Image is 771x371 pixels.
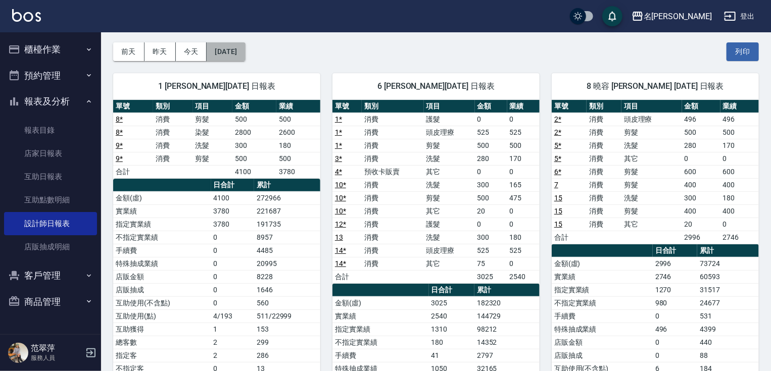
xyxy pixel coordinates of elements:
td: 消費 [362,126,423,139]
td: 消費 [153,126,193,139]
td: 2996 [653,257,697,270]
td: 互助使用(不含點) [113,296,211,309]
th: 金額 [682,100,720,113]
td: 14352 [474,336,540,349]
td: 洗髮 [424,231,475,244]
td: 指定客 [113,349,211,362]
td: 消費 [362,139,423,152]
td: 4/193 [211,309,254,323]
td: 0 [211,270,254,283]
td: 指定實業績 [113,218,211,231]
button: 報表及分析 [4,88,97,115]
td: 剪髮 [621,165,682,178]
td: 金額(虛) [113,191,211,204]
a: 店家日報表 [4,142,97,165]
table: a dense table [552,100,759,244]
td: 其它 [621,218,682,231]
td: 消費 [153,113,193,126]
button: 櫃檯作業 [4,36,97,63]
td: 400 [720,204,759,218]
td: 0 [507,204,540,218]
td: 31517 [697,283,759,296]
td: 消費 [362,244,423,257]
th: 項目 [193,100,233,113]
td: 消費 [362,178,423,191]
td: 400 [682,204,720,218]
td: 消費 [362,152,423,165]
td: 4399 [697,323,759,336]
td: 500 [232,152,276,165]
button: 登出 [720,7,759,26]
td: 500 [720,126,759,139]
td: 0 [211,257,254,270]
td: 8957 [254,231,320,244]
td: 不指定實業績 [113,231,211,244]
h5: 范翠萍 [31,343,82,353]
td: 0 [653,309,697,323]
th: 單號 [332,100,362,113]
td: 0 [653,349,697,362]
td: 消費 [153,152,193,165]
td: 0 [211,283,254,296]
td: 88 [697,349,759,362]
td: 475 [507,191,540,204]
td: 440 [697,336,759,349]
td: 24677 [697,296,759,309]
th: 累計 [474,284,540,297]
th: 單號 [113,100,153,113]
td: 洗髮 [621,139,682,152]
td: 其它 [424,165,475,178]
td: 0 [507,113,540,126]
td: 消費 [587,139,621,152]
th: 日合計 [211,179,254,192]
button: 名[PERSON_NAME] [628,6,716,27]
td: 2540 [429,309,474,323]
td: 2 [211,336,254,349]
th: 日合計 [653,244,697,257]
th: 日合計 [429,284,474,297]
td: 0 [653,336,697,349]
th: 累計 [254,179,320,192]
td: 0 [507,218,540,231]
td: 特殊抽成業績 [113,257,211,270]
td: 手續費 [332,349,429,362]
td: 0 [211,231,254,244]
td: 不指定實業績 [332,336,429,349]
td: 總客數 [113,336,211,349]
td: 300 [475,178,507,191]
p: 服務人員 [31,353,82,362]
td: 剪髮 [424,191,475,204]
td: 500 [682,126,720,139]
td: 指定實業績 [332,323,429,336]
td: 400 [682,178,720,191]
td: 消費 [153,139,193,152]
td: 合計 [552,231,587,244]
td: 525 [475,244,507,257]
td: 0 [211,296,254,309]
td: 600 [682,165,720,178]
td: 指定實業績 [552,283,653,296]
td: 1270 [653,283,697,296]
button: 前天 [113,42,144,61]
td: 消費 [587,178,621,191]
td: 500 [276,152,320,165]
td: 3780 [211,204,254,218]
th: 金額 [475,100,507,113]
th: 類別 [362,100,423,113]
td: 2746 [720,231,759,244]
th: 單號 [552,100,587,113]
td: 金額(虛) [552,257,653,270]
td: 洗髮 [424,178,475,191]
td: 20995 [254,257,320,270]
button: 今天 [176,42,207,61]
td: 300 [232,139,276,152]
td: 消費 [587,191,621,204]
img: Logo [12,9,41,22]
td: 其它 [424,204,475,218]
a: 15 [554,194,562,202]
td: 0 [507,165,540,178]
td: 頭皮理療 [424,244,475,257]
button: 昨天 [144,42,176,61]
a: 互助日報表 [4,165,97,188]
td: 2 [211,349,254,362]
